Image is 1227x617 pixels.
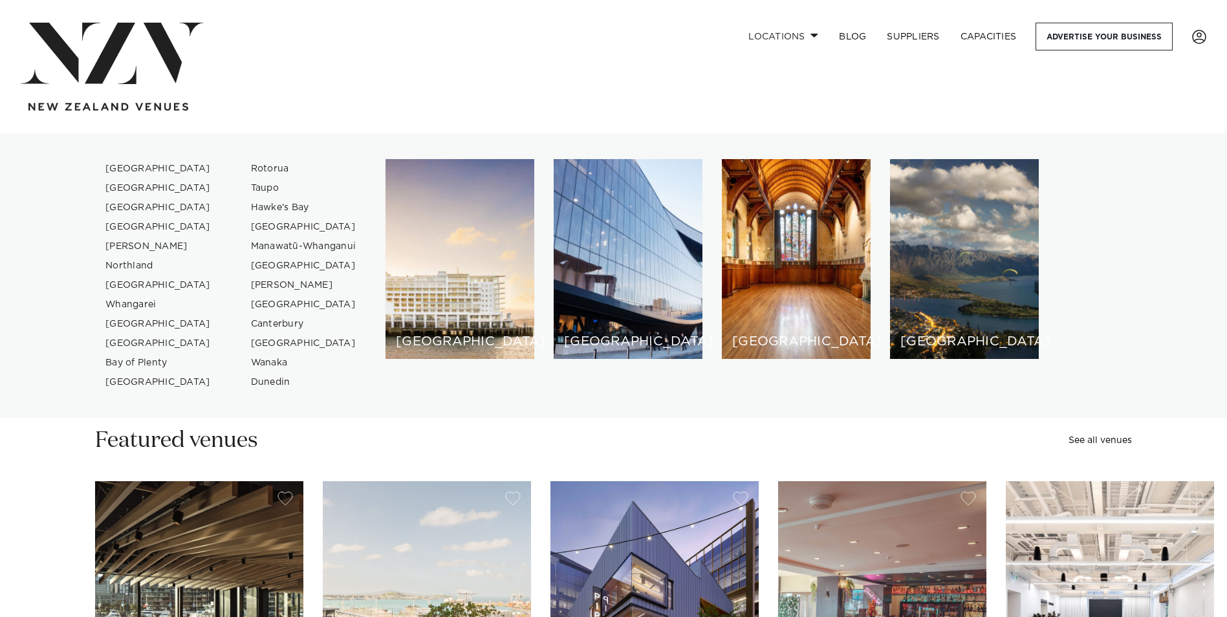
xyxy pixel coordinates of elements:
a: [GEOGRAPHIC_DATA] [95,179,221,198]
a: Northland [95,256,221,276]
a: Manawatū-Whanganui [241,237,367,256]
a: Queenstown venues [GEOGRAPHIC_DATA] [890,159,1039,359]
a: [GEOGRAPHIC_DATA] [95,159,221,179]
a: Christchurch venues [GEOGRAPHIC_DATA] [722,159,871,359]
a: [GEOGRAPHIC_DATA] [95,198,221,217]
a: Wanaka [241,353,367,373]
a: Locations [738,23,829,50]
h6: [GEOGRAPHIC_DATA] [396,335,524,349]
a: Hawke's Bay [241,198,367,217]
a: Dunedin [241,373,367,392]
a: [GEOGRAPHIC_DATA] [95,314,221,334]
a: [GEOGRAPHIC_DATA] [95,334,221,353]
a: [GEOGRAPHIC_DATA] [241,217,367,237]
a: Advertise your business [1036,23,1173,50]
a: Auckland venues [GEOGRAPHIC_DATA] [385,159,534,359]
a: [PERSON_NAME] [95,237,221,256]
a: Rotorua [241,159,367,179]
a: [GEOGRAPHIC_DATA] [241,256,367,276]
h6: [GEOGRAPHIC_DATA] [732,335,860,349]
h6: [GEOGRAPHIC_DATA] [564,335,692,349]
a: [GEOGRAPHIC_DATA] [95,276,221,295]
a: SUPPLIERS [876,23,950,50]
a: [PERSON_NAME] [241,276,367,295]
a: [GEOGRAPHIC_DATA] [95,373,221,392]
a: [GEOGRAPHIC_DATA] [241,334,367,353]
h2: Featured venues [95,426,258,455]
a: [GEOGRAPHIC_DATA] [95,217,221,237]
a: [GEOGRAPHIC_DATA] [241,295,367,314]
img: new-zealand-venues-text.png [28,103,188,111]
a: Capacities [950,23,1027,50]
a: BLOG [829,23,876,50]
a: Canterbury [241,314,367,334]
a: Bay of Plenty [95,353,221,373]
h6: [GEOGRAPHIC_DATA] [900,335,1028,349]
img: nzv-logo.png [21,23,204,84]
a: See all venues [1069,436,1132,445]
a: Taupo [241,179,367,198]
a: Whangarei [95,295,221,314]
a: Wellington venues [GEOGRAPHIC_DATA] [554,159,702,359]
